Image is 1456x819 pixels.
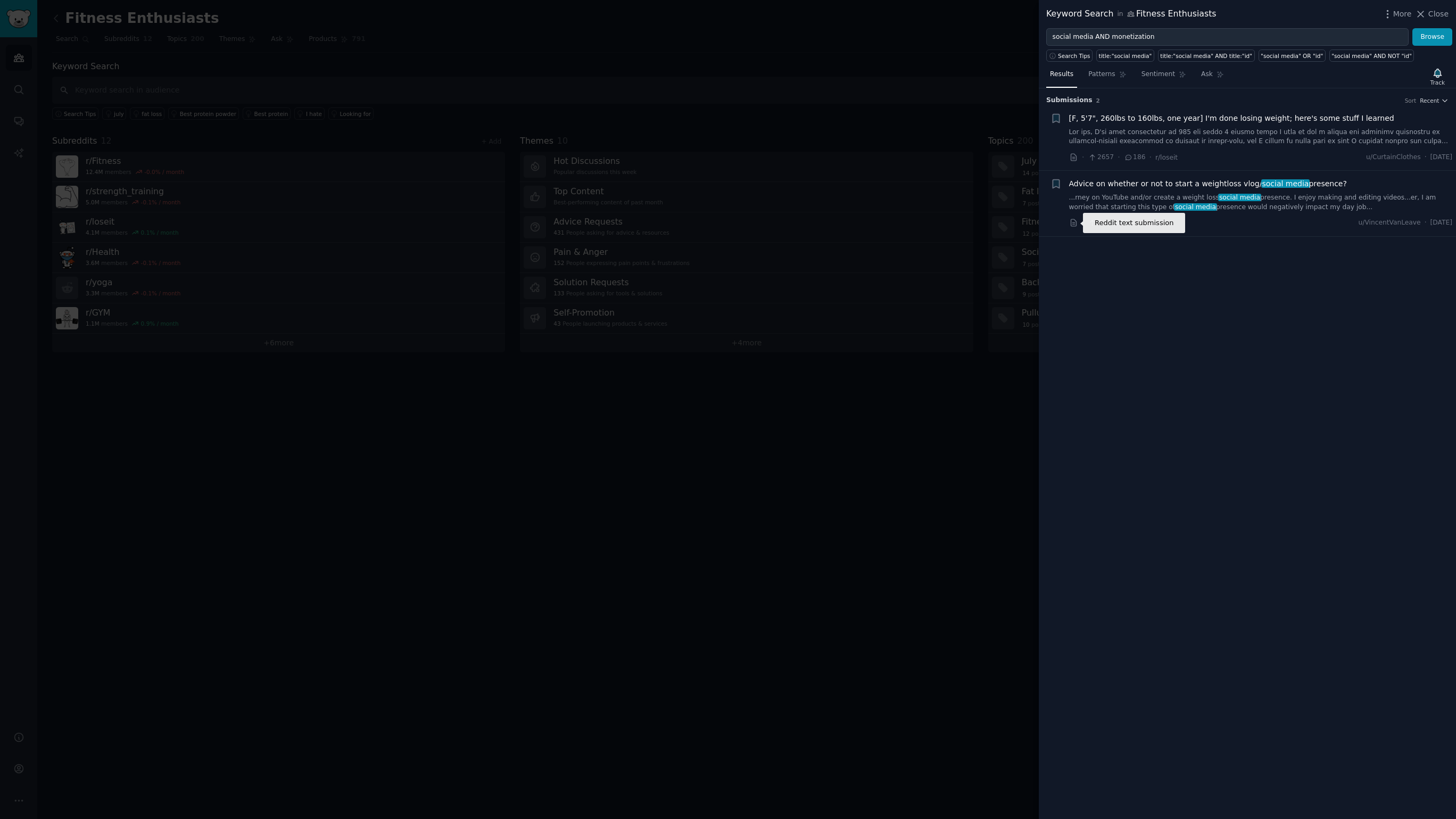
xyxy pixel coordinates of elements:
a: Results [1046,66,1077,88]
div: Keyword Search Fitness Enthusiasts [1046,7,1217,21]
a: "social media" OR "id" [1259,49,1326,62]
span: · [1118,152,1120,163]
button: Recent [1420,97,1449,104]
span: Results [1050,70,1073,79]
span: [DATE] [1430,218,1452,228]
a: Sentiment [1138,66,1190,88]
span: u/CurtainClothes [1366,153,1421,162]
span: Patterns [1088,70,1115,79]
span: r/loseit [1155,154,1178,161]
div: title:"social media" [1099,52,1152,60]
a: Patterns [1085,66,1130,88]
a: ...rney on YouTube and/or create a weight losssocial mediapresence. I enjoy making and editing vi... [1069,193,1453,212]
span: 11 [1111,218,1129,228]
button: Search Tips [1046,49,1093,62]
a: [F, 5'7", 260lbs to 160lbs, one year] I'm done losing weight; here's some stuff I learned [1069,113,1394,124]
span: Search Tips [1058,52,1090,60]
span: · [1105,218,1107,229]
span: · [1132,218,1135,229]
button: Track [1427,65,1449,88]
div: "social media" AND NOT "id" [1331,52,1412,60]
span: 2 [1096,97,1100,104]
a: Ask [1197,66,1228,88]
span: in [1117,10,1123,19]
span: Recent [1420,97,1439,104]
div: title:"social media" AND title:"id" [1160,52,1252,60]
span: · [1082,152,1084,163]
a: title:"social media" [1096,49,1154,62]
span: Ask [1201,70,1213,79]
input: Try a keyword related to your business [1046,28,1409,46]
span: · [1082,218,1084,229]
div: Track [1430,79,1445,86]
span: 186 [1124,153,1146,162]
span: r/loseit [1139,220,1161,227]
button: More [1382,9,1412,20]
span: Close [1428,9,1449,20]
span: u/VincentVanLeave [1359,218,1421,228]
span: social media [1218,194,1261,201]
span: Sentiment [1141,70,1175,79]
a: Advice on whether or not to start a weightloss vlog/social mediapresence? [1069,178,1347,189]
span: More [1393,9,1412,20]
span: · [1425,153,1427,162]
span: Submission s [1046,96,1093,105]
span: · [1425,218,1427,228]
span: social media [1261,179,1310,188]
a: "social media" AND NOT "id" [1329,49,1414,62]
span: [DATE] [1430,153,1452,162]
button: Browse [1412,28,1452,46]
div: "social media" OR "id" [1261,52,1323,60]
span: · [1149,152,1151,163]
a: Lor ips, D'si amet consectetur ad 985 eli seddo 4 eiusmo tempo I utla et dol m aliqua eni adminim... [1069,128,1453,146]
div: Sort [1405,97,1417,104]
span: social media [1174,203,1217,211]
button: Close [1415,9,1449,20]
span: Advice on whether or not to start a weightloss vlog/ presence? [1069,178,1347,189]
span: 3 [1088,218,1101,228]
a: title:"social media" AND title:"id" [1158,49,1255,62]
span: 2657 [1088,153,1114,162]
